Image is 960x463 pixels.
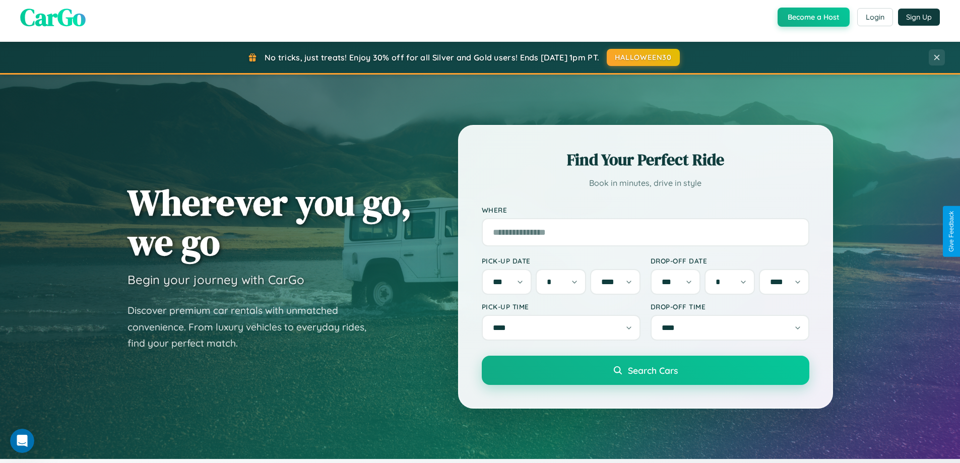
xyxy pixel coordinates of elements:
button: Login [857,8,893,26]
p: Book in minutes, drive in style [482,176,809,190]
button: Sign Up [898,9,940,26]
h2: Find Your Perfect Ride [482,149,809,171]
label: Pick-up Date [482,256,641,265]
button: HALLOWEEN30 [607,49,680,66]
h3: Begin your journey with CarGo [127,272,304,287]
label: Where [482,206,809,214]
div: Give Feedback [948,211,955,252]
iframe: Intercom live chat [10,429,34,453]
button: Search Cars [482,356,809,385]
label: Drop-off Date [651,256,809,265]
h1: Wherever you go, we go [127,182,412,262]
span: CarGo [20,1,86,34]
p: Discover premium car rentals with unmatched convenience. From luxury vehicles to everyday rides, ... [127,302,379,352]
label: Pick-up Time [482,302,641,311]
button: Become a Host [778,8,850,27]
span: No tricks, just treats! Enjoy 30% off for all Silver and Gold users! Ends [DATE] 1pm PT. [265,52,599,62]
label: Drop-off Time [651,302,809,311]
span: Search Cars [628,365,678,376]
